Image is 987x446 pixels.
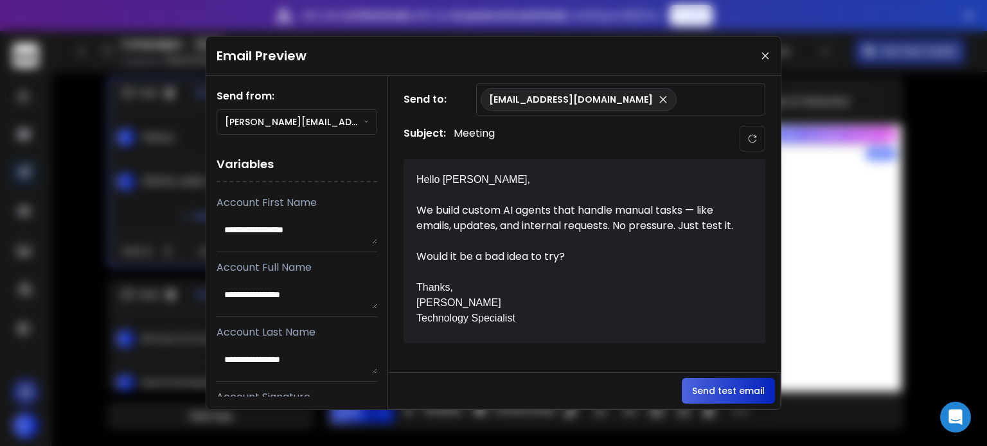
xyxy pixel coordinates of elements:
[225,116,364,128] p: [PERSON_NAME][EMAIL_ADDRESS][PERSON_NAME][DOMAIN_NAME]
[217,195,377,210] p: Account First Name
[682,378,775,404] button: Send test email
[416,311,738,326] div: Technology Specialist
[217,89,377,104] h1: Send from:
[416,341,738,372] div: If you no longer wish to receive these emails, please reply with "UNSUBSCRIBE".
[940,402,971,433] div: Open Intercom Messenger
[217,47,307,65] h1: Email Preview
[416,295,738,311] div: [PERSON_NAME]
[217,390,377,405] p: Account Signature
[217,260,377,275] p: Account Full Name
[404,126,446,151] h1: Subject:
[217,148,377,182] h1: Variables
[489,93,653,106] p: [EMAIL_ADDRESS][DOMAIN_NAME]
[416,174,530,185] span: Hello [PERSON_NAME],
[416,249,738,264] div: Would it be a bad idea to try?
[404,92,455,107] h1: Send to:
[416,280,738,295] div: Thanks,
[454,126,495,151] p: Meeting
[416,203,738,234] div: We build custom AI agents that handle manual tasks — like emails, updates, and internal requests....
[217,325,377,340] p: Account Last Name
